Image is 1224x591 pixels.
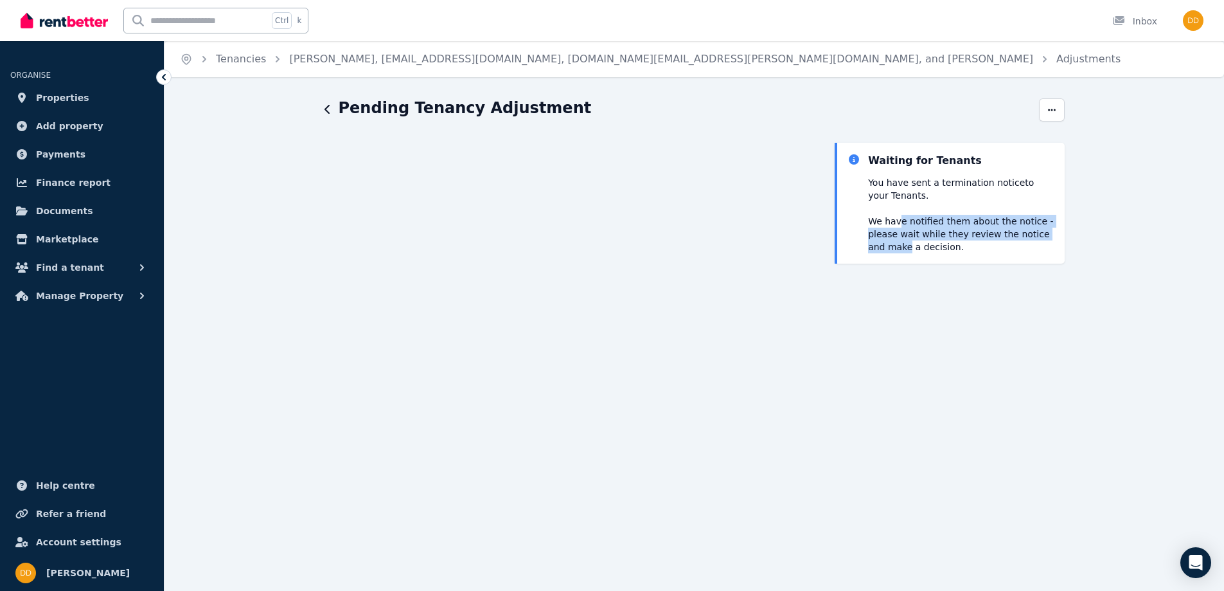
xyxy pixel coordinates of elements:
[1180,547,1211,578] div: Open Intercom Messenger
[46,565,130,581] span: [PERSON_NAME]
[10,170,154,195] a: Finance report
[868,176,1054,202] p: You have sent a to your Tenants .
[10,501,154,527] a: Refer a friend
[297,15,301,26] span: k
[36,232,98,247] span: Marketplace
[339,98,592,118] h1: Pending Tenancy Adjustment
[36,478,95,493] span: Help centre
[1183,10,1203,31] img: Dean Dixon
[10,529,154,555] a: Account settings
[1112,15,1157,28] div: Inbox
[21,11,108,30] img: RentBetter
[36,534,121,550] span: Account settings
[10,473,154,498] a: Help centre
[289,53,1033,65] a: [PERSON_NAME], [EMAIL_ADDRESS][DOMAIN_NAME], [DOMAIN_NAME][EMAIL_ADDRESS][PERSON_NAME][DOMAIN_NAM...
[272,12,292,29] span: Ctrl
[36,147,85,162] span: Payments
[10,255,154,280] button: Find a tenant
[868,215,1054,253] p: We have notified them about the notice - please wait while they review the notice and make a deci...
[36,203,93,219] span: Documents
[36,260,104,275] span: Find a tenant
[10,226,154,252] a: Marketplace
[868,153,982,168] div: Waiting for Tenants
[10,71,51,80] span: ORGANISE
[1056,53,1121,65] a: Adjustments
[216,53,266,65] a: Tenancies
[10,198,154,224] a: Documents
[164,41,1136,77] nav: Breadcrumb
[10,85,154,111] a: Properties
[36,288,123,304] span: Manage Property
[942,177,1025,188] span: Termination notice
[36,90,89,105] span: Properties
[36,118,103,134] span: Add property
[36,506,106,522] span: Refer a friend
[15,563,36,583] img: Dean Dixon
[10,141,154,167] a: Payments
[10,283,154,309] button: Manage Property
[10,113,154,139] a: Add property
[36,175,111,190] span: Finance report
